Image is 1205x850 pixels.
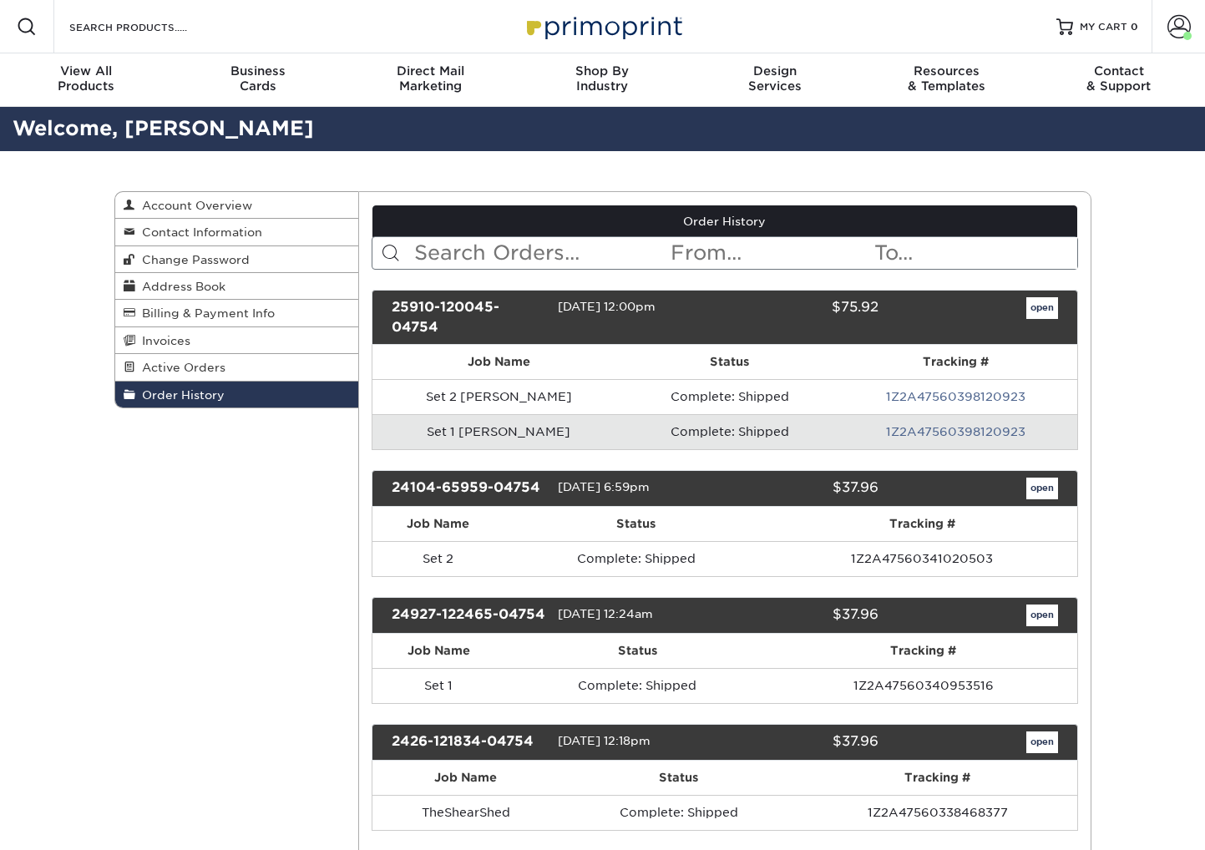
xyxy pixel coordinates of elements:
span: Account Overview [135,199,252,212]
div: 2426-121834-04754 [379,731,558,753]
a: Active Orders [115,354,359,381]
span: [DATE] 12:18pm [558,734,651,747]
div: $37.96 [712,605,891,626]
span: [DATE] 12:00pm [558,300,656,313]
td: TheShearShed [372,795,559,830]
th: Job Name [372,761,559,795]
a: Order History [372,205,1077,237]
div: & Templates [861,63,1033,94]
span: [DATE] 6:59pm [558,480,650,493]
span: Invoices [135,334,190,347]
a: DesignServices [689,53,861,107]
div: $37.96 [712,478,891,499]
th: Tracking # [767,507,1076,541]
a: Resources& Templates [861,53,1033,107]
a: Change Password [115,246,359,273]
div: Marketing [344,63,516,94]
td: 1Z2A47560341020503 [767,541,1076,576]
a: open [1026,605,1058,626]
input: To... [873,237,1076,269]
td: Set 2 [PERSON_NAME] [372,379,625,414]
span: Resources [861,63,1033,78]
span: Contact [1033,63,1205,78]
td: Complete: Shipped [559,795,798,830]
td: Set 1 [372,668,505,703]
a: Invoices [115,327,359,354]
a: 1Z2A47560398120923 [886,425,1025,438]
img: Primoprint [519,8,686,44]
span: Design [689,63,861,78]
a: open [1026,297,1058,319]
th: Tracking # [770,634,1077,668]
div: & Support [1033,63,1205,94]
span: Business [172,63,344,78]
td: Set 2 [372,541,504,576]
span: MY CART [1080,20,1127,34]
span: Contact Information [135,225,262,239]
td: Complete: Shipped [505,668,770,703]
th: Job Name [372,634,505,668]
th: Status [505,634,770,668]
span: Active Orders [135,361,225,374]
td: 1Z2A47560338468377 [798,795,1076,830]
td: Complete: Shipped [504,541,768,576]
td: 1Z2A47560340953516 [770,668,1077,703]
a: open [1026,478,1058,499]
a: Address Book [115,273,359,300]
th: Tracking # [798,761,1076,795]
div: $75.92 [712,297,891,337]
input: From... [669,237,873,269]
a: Contact Information [115,219,359,245]
span: Billing & Payment Info [135,306,275,320]
th: Status [625,345,834,379]
td: Set 1 [PERSON_NAME] [372,414,625,449]
th: Status [504,507,768,541]
span: [DATE] 12:24am [558,607,653,620]
span: Change Password [135,253,250,266]
a: Shop ByIndustry [516,53,688,107]
th: Job Name [372,507,504,541]
div: Services [689,63,861,94]
a: open [1026,731,1058,753]
th: Status [559,761,798,795]
td: Complete: Shipped [625,414,834,449]
div: Industry [516,63,688,94]
span: Shop By [516,63,688,78]
th: Tracking # [835,345,1077,379]
span: Direct Mail [344,63,516,78]
span: 0 [1131,21,1138,33]
a: BusinessCards [172,53,344,107]
div: Cards [172,63,344,94]
th: Job Name [372,345,625,379]
input: SEARCH PRODUCTS..... [68,17,230,37]
div: 25910-120045-04754 [379,297,558,337]
a: Account Overview [115,192,359,219]
a: 1Z2A47560398120923 [886,390,1025,403]
a: Contact& Support [1033,53,1205,107]
span: Address Book [135,280,225,293]
div: 24927-122465-04754 [379,605,558,626]
a: Billing & Payment Info [115,300,359,326]
a: Order History [115,382,359,407]
div: 24104-65959-04754 [379,478,558,499]
div: $37.96 [712,731,891,753]
a: Direct MailMarketing [344,53,516,107]
td: Complete: Shipped [625,379,834,414]
span: Order History [135,388,225,402]
input: Search Orders... [413,237,669,269]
